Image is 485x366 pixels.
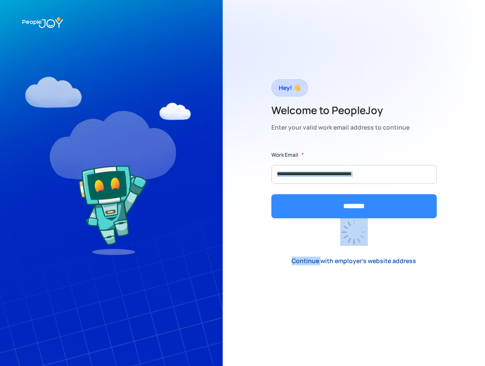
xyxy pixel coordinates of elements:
[279,82,301,94] div: Hey! 👋
[292,257,416,265] div: Continue with employer's website address
[271,151,437,218] form: Form
[271,151,298,159] label: Work Email
[271,103,410,117] h2: Welcome to PeopleJoy
[271,121,410,133] div: Enter your valid work email address to continue
[340,218,368,246] img: 66fec3b75216bab02d7b4016_1488.gif
[285,252,423,270] a: Continue with employer's website address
